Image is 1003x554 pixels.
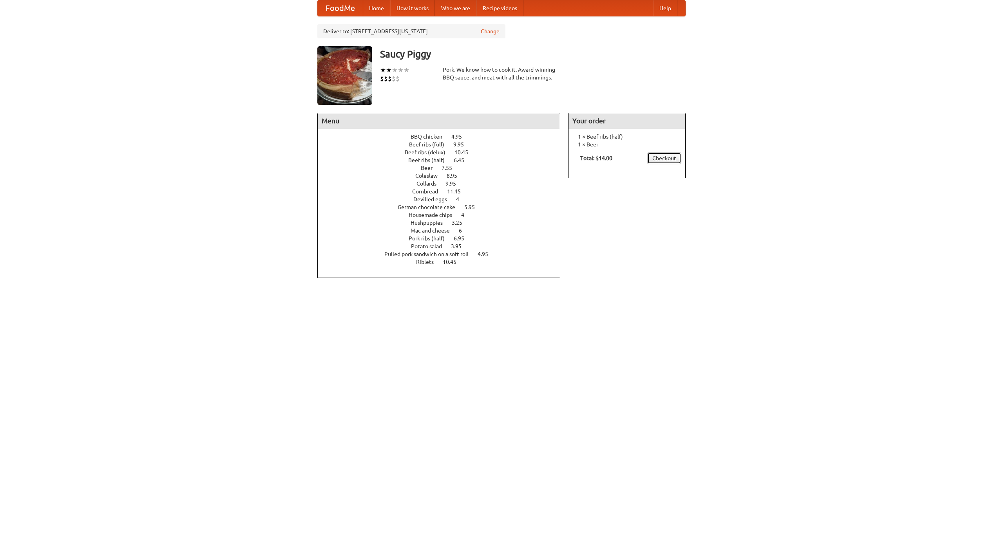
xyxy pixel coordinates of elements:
span: Beef ribs (half) [408,157,453,163]
span: 3.25 [452,220,470,226]
a: Pulled pork sandwich on a soft roll 4.95 [384,251,503,257]
a: Devilled eggs 4 [413,196,474,202]
span: Devilled eggs [413,196,455,202]
span: 6.95 [454,235,472,242]
a: Beef ribs (half) 6.45 [408,157,479,163]
a: Who we are [435,0,476,16]
span: Housemade chips [409,212,460,218]
a: How it works [390,0,435,16]
span: 10.45 [454,149,476,155]
li: $ [388,74,392,83]
span: 4 [456,196,467,202]
span: German chocolate cake [398,204,463,210]
a: Recipe videos [476,0,523,16]
span: Coleslaw [415,173,445,179]
b: Total: $14.00 [580,155,612,161]
a: Beef ribs (delux) 10.45 [405,149,483,155]
span: 7.55 [442,165,460,171]
li: $ [392,74,396,83]
div: Deliver to: [STREET_ADDRESS][US_STATE] [317,24,505,38]
span: Riblets [416,259,442,265]
a: Beef ribs (full) 9.95 [409,141,478,148]
li: ★ [380,66,386,74]
span: 5.95 [464,204,483,210]
li: ★ [386,66,392,74]
a: FoodMe [318,0,363,16]
span: Beef ribs (delux) [405,149,453,155]
h4: Your order [568,113,685,129]
span: 4 [461,212,472,218]
span: Hushpuppies [411,220,451,226]
a: Riblets 10.45 [416,259,471,265]
li: $ [396,74,400,83]
a: Beer 7.55 [421,165,467,171]
span: 8.95 [447,173,465,179]
span: BBQ chicken [411,134,450,140]
a: Pork ribs (half) 6.95 [409,235,479,242]
a: BBQ chicken 4.95 [411,134,476,140]
li: $ [380,74,384,83]
a: Change [481,27,500,35]
span: 4.95 [451,134,470,140]
span: Potato salad [411,243,450,249]
span: Mac and cheese [411,227,458,234]
span: 9.95 [445,180,464,187]
a: Collards 9.95 [416,180,471,187]
a: Coleslaw 8.95 [415,173,472,179]
li: 1 × Beer [572,141,681,148]
span: Pulled pork sandwich on a soft roll [384,251,476,257]
span: Pork ribs (half) [409,235,453,242]
span: Cornbread [412,188,446,195]
span: 3.95 [451,243,469,249]
a: Housemade chips 4 [409,212,479,218]
span: Beer [421,165,440,171]
span: Beef ribs (full) [409,141,452,148]
li: 1 × Beef ribs (half) [572,133,681,141]
span: 10.45 [443,259,464,265]
a: Checkout [647,152,681,164]
img: angular.jpg [317,46,372,105]
li: ★ [392,66,398,74]
span: 9.95 [453,141,472,148]
h3: Saucy Piggy [380,46,686,62]
h4: Menu [318,113,560,129]
span: Collards [416,180,444,187]
span: 4.95 [478,251,496,257]
a: Cornbread 11.45 [412,188,475,195]
span: 6.45 [454,157,472,163]
span: 11.45 [447,188,469,195]
li: ★ [404,66,409,74]
a: Help [653,0,677,16]
li: ★ [398,66,404,74]
a: German chocolate cake 5.95 [398,204,489,210]
a: Mac and cheese 6 [411,227,476,234]
a: Home [363,0,390,16]
div: Pork. We know how to cook it. Award-winning BBQ sauce, and meat with all the trimmings. [443,66,560,81]
a: Hushpuppies 3.25 [411,220,477,226]
li: $ [384,74,388,83]
span: 6 [459,227,470,234]
a: Potato salad 3.95 [411,243,476,249]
